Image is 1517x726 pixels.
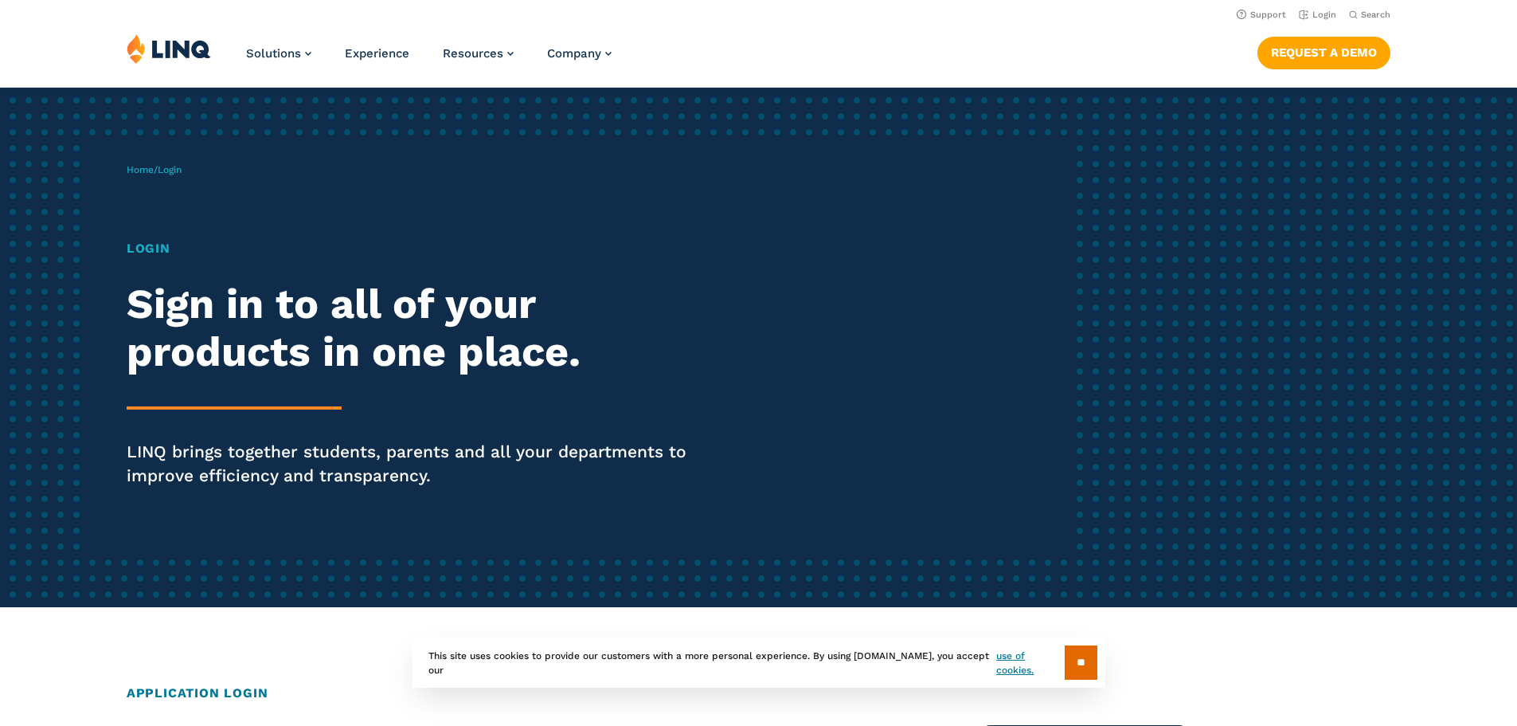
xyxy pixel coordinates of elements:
[127,164,182,175] span: /
[412,638,1105,688] div: This site uses cookies to provide our customers with a more personal experience. By using [DOMAIN...
[1349,9,1390,21] button: Open Search Bar
[246,33,612,86] nav: Primary Navigation
[246,46,311,61] a: Solutions
[127,281,711,376] h2: Sign in to all of your products in one place.
[547,46,601,61] span: Company
[443,46,514,61] a: Resources
[127,33,211,64] img: LINQ | K‑12 Software
[1299,10,1336,20] a: Login
[547,46,612,61] a: Company
[127,440,711,488] p: LINQ brings together students, parents and all your departments to improve efficiency and transpa...
[1257,37,1390,69] a: Request a Demo
[1237,10,1286,20] a: Support
[1361,10,1390,20] span: Search
[127,164,154,175] a: Home
[246,46,301,61] span: Solutions
[158,164,182,175] span: Login
[443,46,503,61] span: Resources
[996,649,1064,677] a: use of cookies.
[345,46,409,61] a: Experience
[127,239,711,258] h1: Login
[1257,33,1390,69] nav: Button Navigation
